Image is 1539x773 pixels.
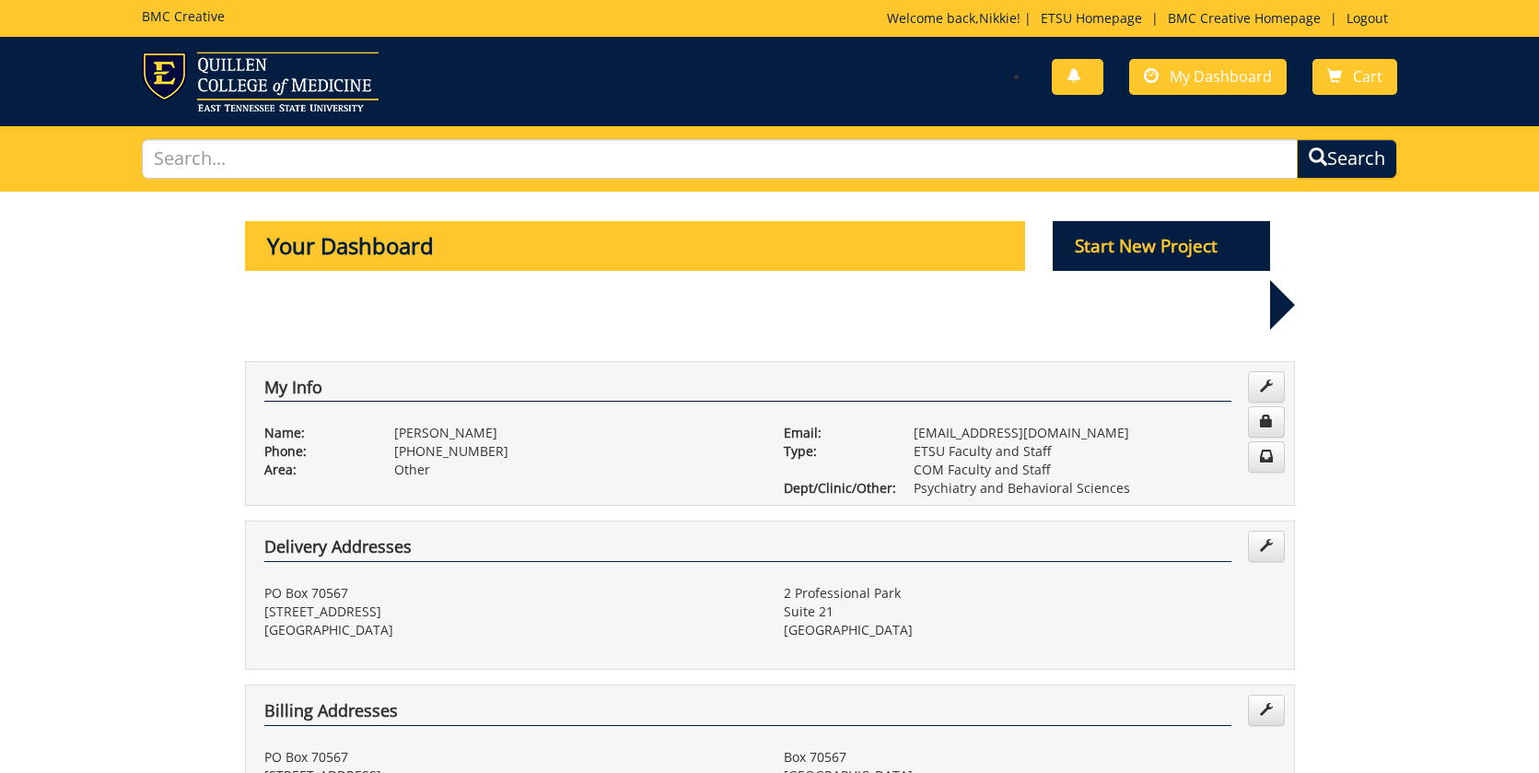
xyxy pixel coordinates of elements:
p: ETSU Faculty and Staff [914,442,1276,461]
a: Cart [1312,59,1397,95]
a: Edit Addresses [1248,695,1285,726]
p: PO Box 70567 [264,748,756,767]
p: Psychiatry and Behavioral Sciences [914,479,1276,498]
h5: BMC Creative [142,9,225,23]
a: Start New Project [1053,239,1270,256]
a: ETSU Homepage [1032,9,1151,27]
h4: My Info [264,379,1231,403]
p: [PERSON_NAME] [394,424,756,442]
p: [PHONE_NUMBER] [394,442,756,461]
p: Email: [784,424,886,442]
p: Other [394,461,756,479]
p: Welcome back, ! | | | [887,9,1397,28]
button: Search [1297,139,1397,179]
p: COM Faculty and Staff [914,461,1276,479]
a: Edit Info [1248,371,1285,403]
p: [GEOGRAPHIC_DATA] [264,621,756,639]
p: [EMAIL_ADDRESS][DOMAIN_NAME] [914,424,1276,442]
p: 2 Professional Park [784,584,1276,603]
p: [GEOGRAPHIC_DATA] [784,621,1276,639]
p: Start New Project [1053,221,1270,271]
p: Your Dashboard [245,221,1026,271]
p: [STREET_ADDRESS] [264,603,756,621]
a: Change Password [1248,406,1285,438]
span: My Dashboard [1170,66,1272,87]
a: Logout [1337,9,1397,27]
a: Nikkie [979,9,1017,27]
a: BMC Creative Homepage [1159,9,1330,27]
h4: Billing Addresses [264,702,1231,726]
p: Suite 21 [784,603,1276,621]
p: Name: [264,424,367,442]
a: Change Communication Preferences [1248,441,1285,473]
a: Edit Addresses [1248,531,1285,562]
input: Search... [142,139,1298,179]
p: Phone: [264,442,367,461]
p: Area: [264,461,367,479]
span: Cart [1353,66,1382,87]
p: Dept/Clinic/Other: [784,479,886,498]
p: Box 70567 [784,748,1276,767]
img: ETSU logo [142,52,379,111]
p: PO Box 70567 [264,584,756,603]
h4: Delivery Addresses [264,538,1231,562]
p: Type: [784,442,886,461]
a: My Dashboard [1129,59,1287,95]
